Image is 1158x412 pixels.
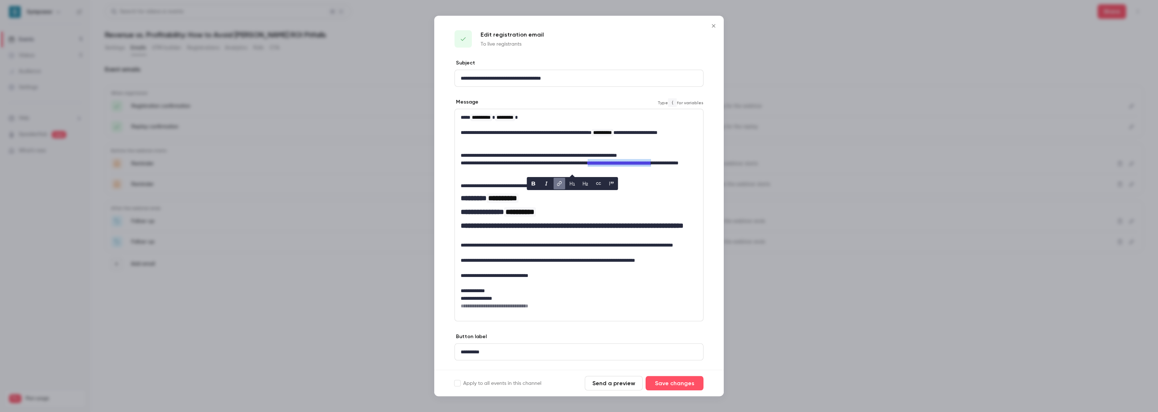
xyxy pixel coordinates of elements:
[455,380,541,387] label: Apply to all events in this channel
[455,109,703,321] div: editor
[455,98,478,105] label: Message
[585,376,643,391] button: Send a preview
[481,30,544,39] p: Edit registration email
[668,59,677,68] code: {
[455,344,703,360] div: editor
[528,178,539,189] button: bold
[606,178,617,189] button: blockquote
[541,178,552,189] button: italic
[668,333,677,342] code: {
[668,98,677,107] code: {
[658,98,703,107] span: Type for variables
[455,333,487,340] label: Button label
[646,376,703,391] button: Save changes
[455,59,475,67] label: Subject
[481,41,544,48] p: To live registrants
[554,178,565,189] button: link
[455,70,703,87] div: editor
[706,19,721,33] button: Close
